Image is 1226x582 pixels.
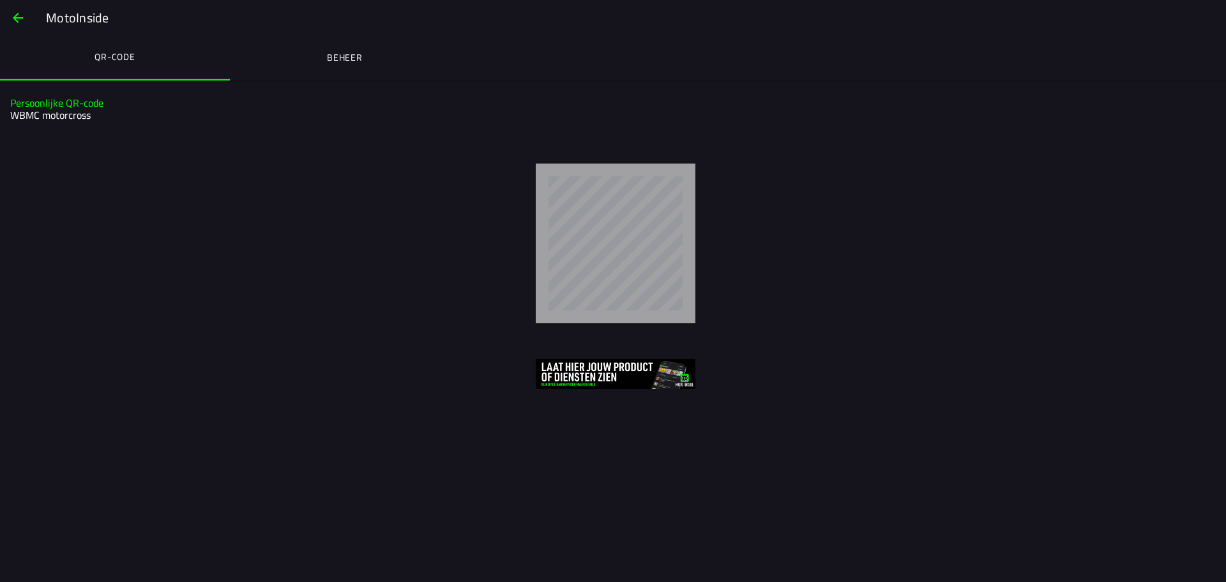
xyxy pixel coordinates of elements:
[10,95,103,111] ion-text: Persoonlijke QR-code
[327,50,363,65] ion-label: Beheer
[10,109,1213,121] h2: WBMC motorcross
[33,8,1226,27] ion-title: MotoInside
[536,359,695,389] img: 3aIYlL6QKUbivt9DV25VFlEvHnuiQfq7KXcuOtS6.jpg
[95,50,135,64] ion-label: QR-code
